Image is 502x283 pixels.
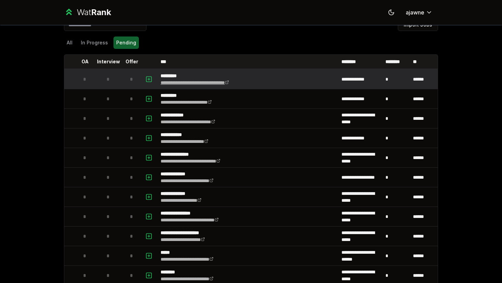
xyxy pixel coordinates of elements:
[398,19,438,31] button: Import Jobs
[125,58,138,65] p: Offer
[81,58,89,65] p: OA
[97,58,120,65] p: Interview
[113,36,139,49] button: Pending
[406,8,424,17] span: ajawne
[64,7,111,18] a: WatRank
[77,7,111,18] div: Wat
[91,7,111,17] span: Rank
[64,36,75,49] button: All
[78,36,111,49] button: In Progress
[400,6,438,19] button: ajawne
